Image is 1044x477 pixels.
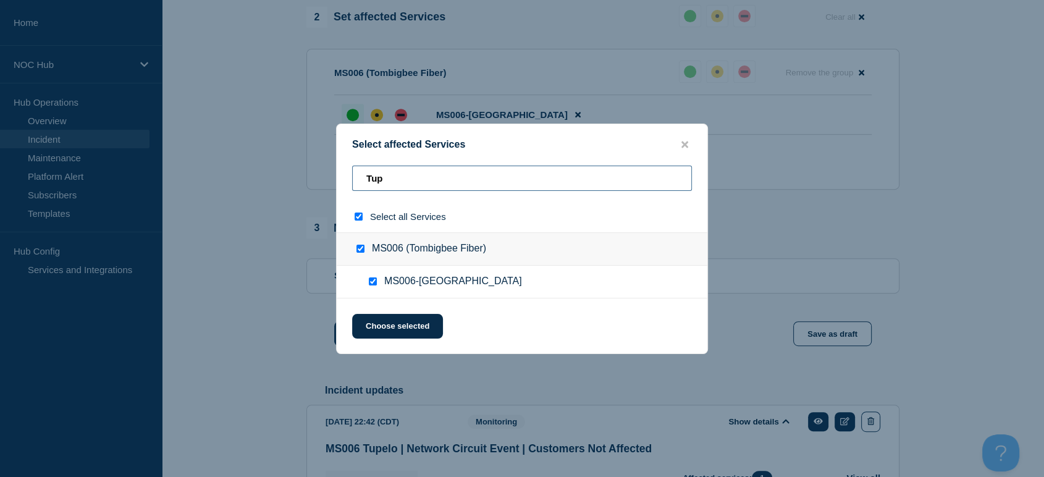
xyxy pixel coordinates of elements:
[337,139,707,151] div: Select affected Services
[337,232,707,266] div: MS006 (Tombigbee Fiber)
[352,166,692,191] input: Search
[356,245,364,253] input: MS006 (Tombigbee Fiber) checkbox
[678,139,692,151] button: close button
[355,213,363,221] input: select all checkbox
[352,314,443,339] button: Choose selected
[370,211,446,222] span: Select all Services
[369,277,377,285] input: MS006-Tupelo checkbox
[384,276,522,288] span: MS006-[GEOGRAPHIC_DATA]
